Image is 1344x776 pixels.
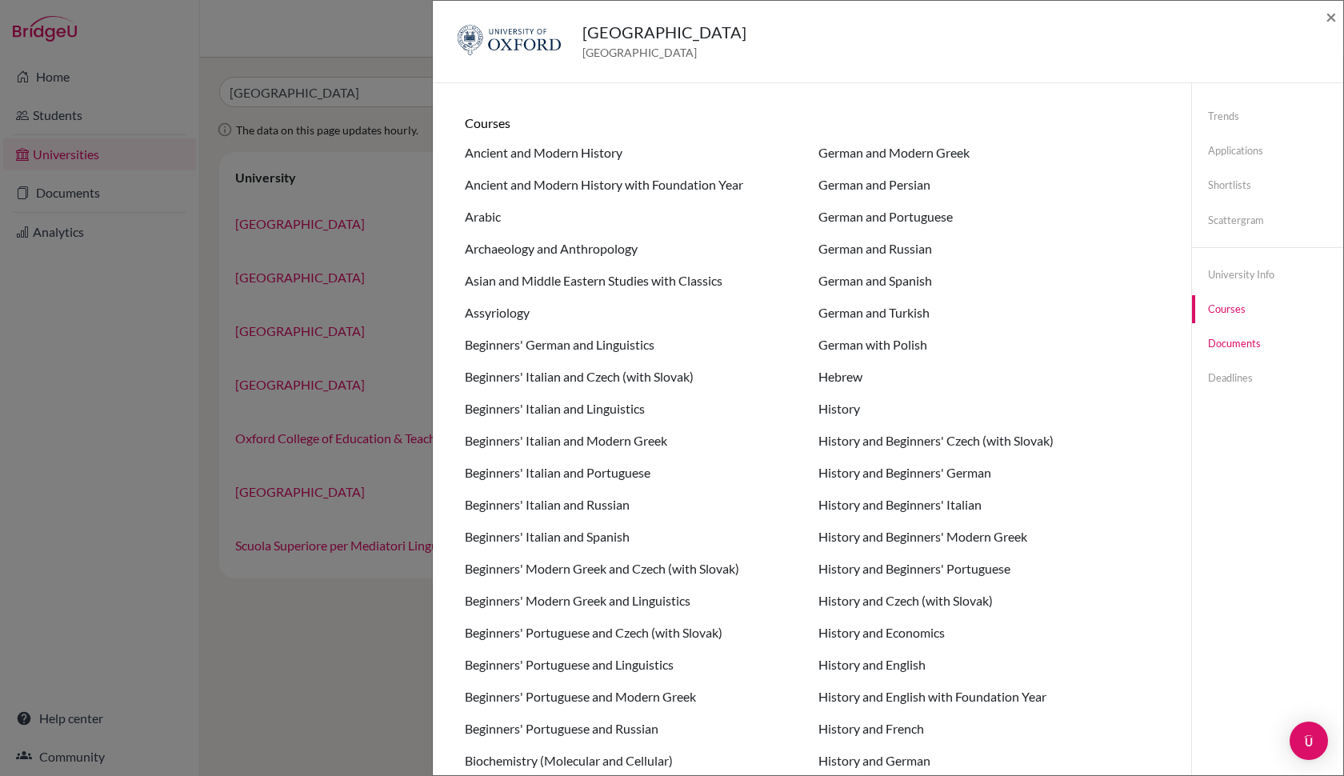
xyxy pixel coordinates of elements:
[1326,5,1337,28] span: ×
[1192,295,1343,323] a: Courses
[1192,261,1343,289] a: University info
[465,115,1159,130] h6: Courses
[465,431,806,450] li: Beginners' Italian and Modern Greek
[1326,7,1337,26] button: Close
[818,655,1159,674] li: History and English
[818,751,1159,770] li: History and German
[818,271,1159,290] li: German and Spanish
[465,751,806,770] li: Biochemistry (Molecular and Cellular)
[465,271,806,290] li: Asian and Middle Eastern Studies with Classics
[465,399,806,418] li: Beginners' Italian and Linguistics
[1192,102,1343,130] a: Trends
[465,623,806,642] li: Beginners' Portuguese and Czech (with Slovak)
[818,175,1159,194] li: German and Persian
[818,431,1159,450] li: History and Beginners' Czech (with Slovak)
[1192,206,1343,234] a: Scattergram
[452,20,570,63] img: gb_o33_zjrfqzea.png
[818,367,1159,386] li: Hebrew
[818,527,1159,546] li: History and Beginners' Modern Greek
[582,20,746,44] h5: [GEOGRAPHIC_DATA]
[465,719,806,738] li: Beginners' Portuguese and Russian
[465,687,806,706] li: Beginners' Portuguese and Modern Greek
[1192,364,1343,392] a: Deadlines
[1192,137,1343,165] a: Applications
[818,687,1159,706] li: History and English with Foundation Year
[818,463,1159,482] li: History and Beginners' German
[465,335,806,354] li: Beginners' German and Linguistics
[465,495,806,514] li: Beginners' Italian and Russian
[1192,330,1343,358] a: Documents
[465,207,806,226] li: Arabic
[818,495,1159,514] li: History and Beginners' Italian
[465,559,806,578] li: Beginners' Modern Greek and Czech (with Slovak)
[818,143,1159,162] li: German and Modern Greek
[818,239,1159,258] li: German and Russian
[465,527,806,546] li: Beginners' Italian and Spanish
[582,44,746,61] span: [GEOGRAPHIC_DATA]
[818,335,1159,354] li: German with Polish
[818,719,1159,738] li: History and French
[818,207,1159,226] li: German and Portuguese
[465,143,806,162] li: Ancient and Modern History
[818,591,1159,610] li: History and Czech (with Slovak)
[818,559,1159,578] li: History and Beginners' Portuguese
[465,591,806,610] li: Beginners' Modern Greek and Linguistics
[465,367,806,386] li: Beginners' Italian and Czech (with Slovak)
[818,623,1159,642] li: History and Economics
[818,303,1159,322] li: German and Turkish
[465,655,806,674] li: Beginners' Portuguese and Linguistics
[818,399,1159,418] li: History
[465,303,806,322] li: Assyriology
[1192,171,1343,199] a: Shortlists
[465,175,806,194] li: Ancient and Modern History with Foundation Year
[465,463,806,482] li: Beginners' Italian and Portuguese
[465,239,806,258] li: Archaeology and Anthropology
[1290,722,1328,760] div: Open Intercom Messenger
